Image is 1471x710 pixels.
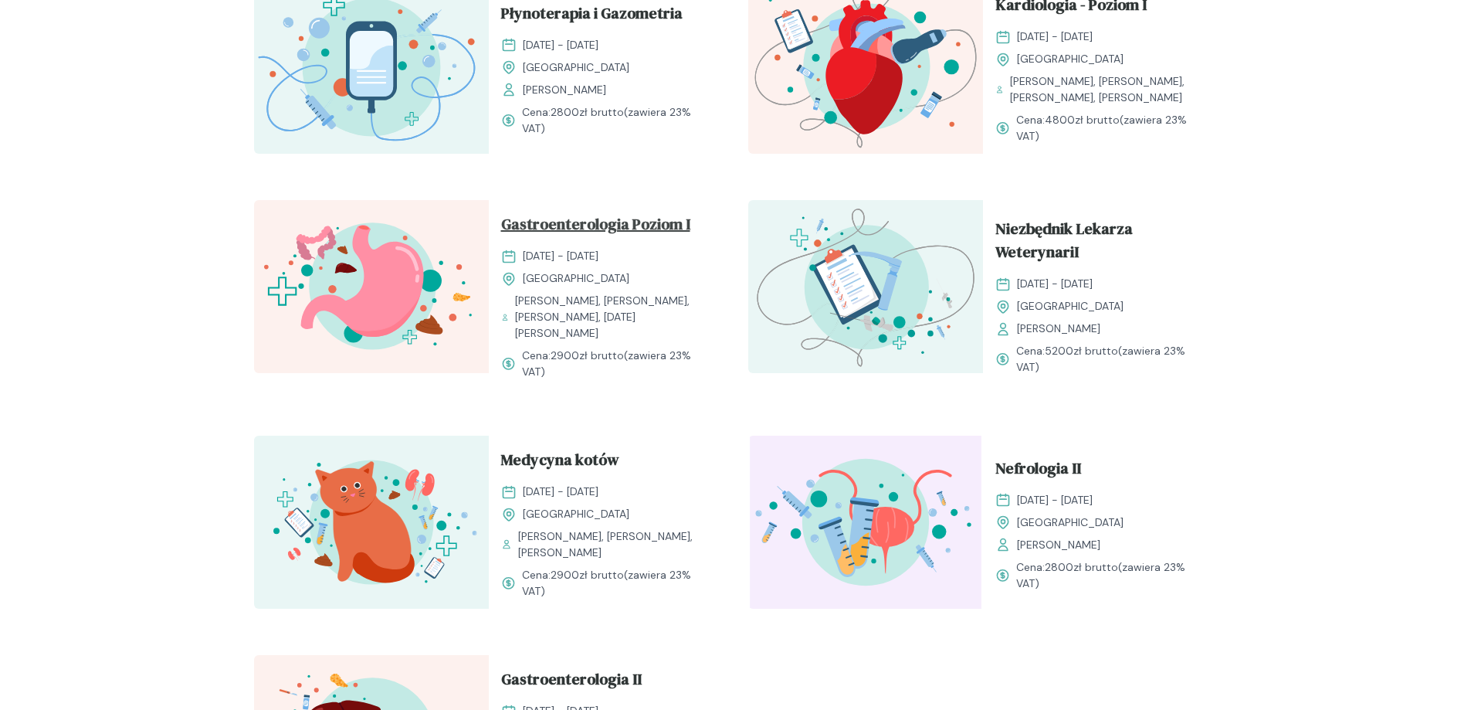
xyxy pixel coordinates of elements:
[254,436,489,609] img: aHfQZEMqNJQqH-e8_MedKot_T.svg
[501,668,711,697] a: Gastroenterologia II
[254,200,489,373] img: Zpbdlx5LeNNTxNvT_GastroI_T.svg
[501,212,711,242] a: Gastroenterologia Poziom I
[523,82,606,98] span: [PERSON_NAME]
[1017,537,1100,553] span: [PERSON_NAME]
[522,104,711,137] span: Cena: (zawiera 23% VAT)
[523,37,598,53] span: [DATE] - [DATE]
[551,105,624,119] span: 2800 zł brutto
[501,448,711,477] a: Medycyna kotów
[551,348,624,362] span: 2900 zł brutto
[1016,112,1205,144] span: Cena: (zawiera 23% VAT)
[523,248,598,264] span: [DATE] - [DATE]
[1017,515,1124,531] span: [GEOGRAPHIC_DATA]
[748,200,983,373] img: aHe4VUMqNJQqH-M0_ProcMH_T.svg
[1017,51,1124,67] span: [GEOGRAPHIC_DATA]
[748,436,983,609] img: ZpgBUh5LeNNTxPrX_Uro_T.svg
[523,506,629,522] span: [GEOGRAPHIC_DATA]
[501,2,683,31] span: Płynoterapia i Gazometria
[1017,276,1093,292] span: [DATE] - [DATE]
[523,270,629,287] span: [GEOGRAPHIC_DATA]
[1010,73,1205,106] span: [PERSON_NAME], [PERSON_NAME], [PERSON_NAME], [PERSON_NAME]
[518,528,710,561] span: [PERSON_NAME], [PERSON_NAME], [PERSON_NAME]
[523,59,629,76] span: [GEOGRAPHIC_DATA]
[1016,559,1205,592] span: Cena: (zawiera 23% VAT)
[1017,492,1093,508] span: [DATE] - [DATE]
[501,448,619,477] span: Medycyna kotów
[1045,560,1118,574] span: 2800 zł brutto
[995,457,1205,486] a: Nefrologia II
[1045,113,1120,127] span: 4800 zł brutto
[1017,29,1093,45] span: [DATE] - [DATE]
[522,348,711,380] span: Cena: (zawiera 23% VAT)
[522,567,711,600] span: Cena: (zawiera 23% VAT)
[1016,343,1205,375] span: Cena: (zawiera 23% VAT)
[501,2,711,31] a: Płynoterapia i Gazometria
[1045,344,1118,358] span: 5200 zł brutto
[995,457,1081,486] span: Nefrologia II
[501,668,642,697] span: Gastroenterologia II
[551,568,624,582] span: 2900 zł brutto
[995,217,1205,270] a: Niezbędnik Lekarza WeterynariI
[523,484,598,500] span: [DATE] - [DATE]
[501,212,690,242] span: Gastroenterologia Poziom I
[1017,321,1100,337] span: [PERSON_NAME]
[515,293,711,341] span: [PERSON_NAME], [PERSON_NAME], [PERSON_NAME], [DATE][PERSON_NAME]
[1017,298,1124,314] span: [GEOGRAPHIC_DATA]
